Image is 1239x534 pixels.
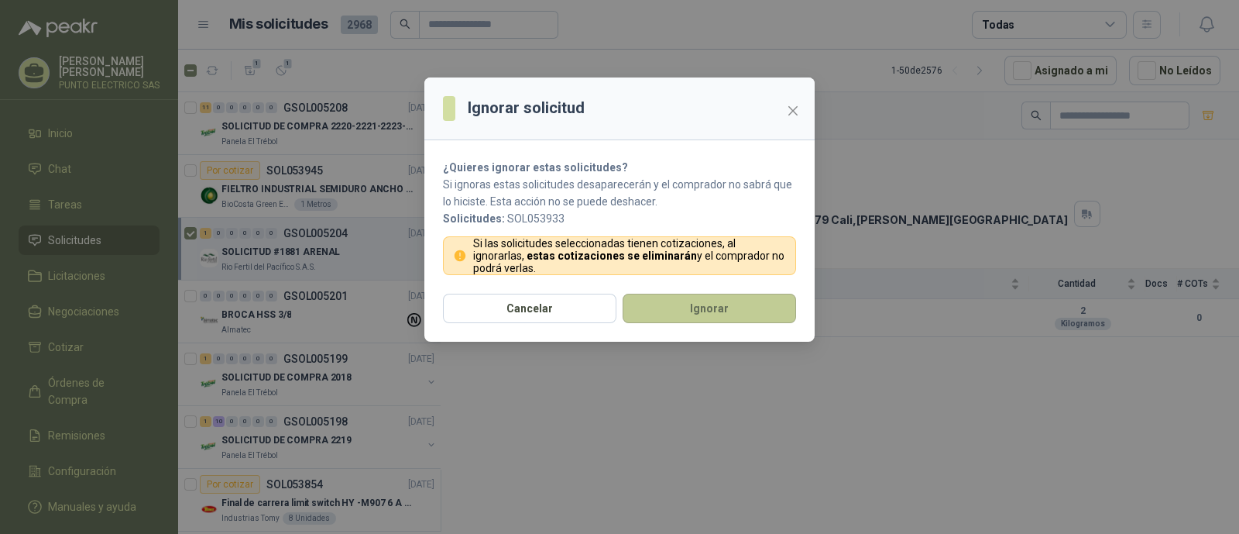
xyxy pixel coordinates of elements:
[787,105,799,117] span: close
[443,176,796,210] p: Si ignoras estas solicitudes desaparecerán y el comprador no sabrá que lo hiciste. Esta acción no...
[623,294,796,323] button: Ignorar
[443,294,616,323] button: Cancelar
[443,210,796,227] p: SOL053933
[468,96,585,120] h3: Ignorar solicitud
[443,161,628,174] strong: ¿Quieres ignorar estas solicitudes?
[527,250,697,262] strong: estas cotizaciones se eliminarán
[781,98,805,123] button: Close
[473,237,787,274] p: Si las solicitudes seleccionadas tienen cotizaciones, al ignorarlas, y el comprador no podrá verlas.
[443,212,505,225] b: Solicitudes:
